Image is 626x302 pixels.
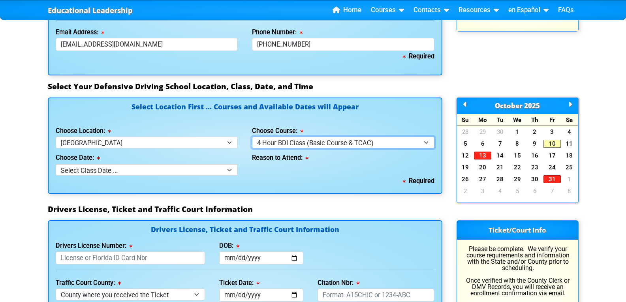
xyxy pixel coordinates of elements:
a: 2 [457,187,474,195]
a: 26 [457,175,474,183]
div: Mo [474,114,491,126]
a: Home [329,4,365,16]
input: License or Florida ID Card Nbr [56,251,205,264]
a: 18 [561,152,578,159]
a: 29 [474,128,491,136]
span: October [495,101,523,110]
h3: Drivers License, Ticket and Traffic Court Information [48,204,579,214]
a: 12 [457,152,474,159]
a: 27 [474,175,491,183]
h3: Ticket/Court Info [457,221,578,240]
a: 10 [543,140,561,148]
label: Reason to Attend: [252,155,308,161]
h4: Drivers License, Ticket and Traffic Court Information [56,226,434,234]
label: Choose Course: [252,128,303,134]
a: 2 [526,128,543,136]
a: 6 [526,187,543,195]
a: 13 [474,152,491,159]
input: myname@domain.com [56,38,238,51]
a: 9 [526,140,543,148]
a: Courses [368,4,407,16]
label: Citation Nbr: [318,280,359,286]
a: 22 [509,163,526,171]
a: 3 [543,128,561,136]
a: en Español [505,4,552,16]
label: Email Address: [56,29,104,36]
a: 5 [509,187,526,195]
a: 31 [543,175,561,183]
input: Where we can reach you [252,38,434,51]
a: Contacts [410,4,452,16]
b: Required [403,53,434,60]
label: Choose Date: [56,155,100,161]
a: 20 [474,163,491,171]
a: 30 [491,128,509,136]
label: Phone Number: [252,29,303,36]
input: mm/dd/yyyy [219,289,303,302]
a: 1 [509,128,526,136]
input: Format: A15CHIC or 1234-ABC [318,289,434,302]
div: Fr [543,114,561,126]
a: 30 [526,175,543,183]
input: mm/dd/yyyy [219,251,303,264]
a: 14 [491,152,509,159]
div: Tu [491,114,509,126]
a: Resources [455,4,502,16]
a: 25 [561,163,578,171]
a: 28 [491,175,509,183]
a: 15 [509,152,526,159]
a: 6 [474,140,491,148]
a: 19 [457,163,474,171]
label: Traffic Court County: [56,280,121,286]
b: Required [403,177,434,185]
a: 23 [526,163,543,171]
a: 1 [561,175,578,183]
h3: Select Your Defensive Driving School Location, Class, Date, and Time [48,82,579,91]
div: Sa [561,114,578,126]
a: 29 [509,175,526,183]
label: Ticket Date: [219,280,259,286]
a: 7 [491,140,509,148]
label: Drivers License Number: [56,243,132,249]
a: FAQs [555,4,577,16]
div: Su [457,114,474,126]
a: 7 [543,187,561,195]
a: 17 [543,152,561,159]
a: 5 [457,140,474,148]
div: Th [526,114,543,126]
label: Choose Location: [56,128,111,134]
a: 24 [543,163,561,171]
a: 21 [491,163,509,171]
div: We [509,114,526,126]
a: 4 [491,187,509,195]
span: 2025 [524,101,540,110]
a: 16 [526,152,543,159]
a: 4 [561,128,578,136]
a: 8 [561,187,578,195]
a: 11 [561,140,578,148]
a: 28 [457,128,474,136]
label: DOB: [219,243,239,249]
a: Educational Leadership [48,4,133,17]
a: 3 [474,187,491,195]
a: 8 [509,140,526,148]
h4: Select Location First ... Courses and Available Dates will Appear [56,103,434,120]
